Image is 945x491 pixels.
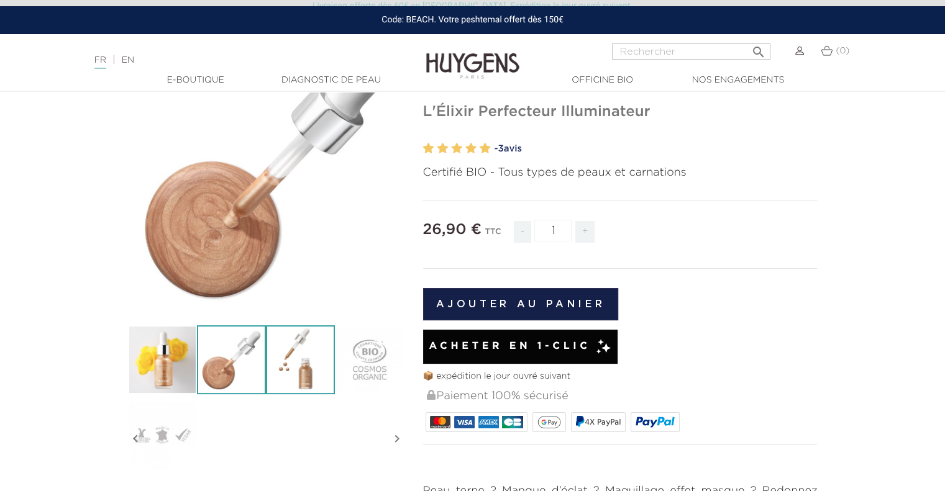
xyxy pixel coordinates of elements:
label: 3 [451,140,462,158]
a: -3avis [495,140,818,158]
i:  [390,408,404,470]
a: EN [122,56,134,65]
a: Officine Bio [541,74,665,87]
span: 26,90 € [423,222,482,237]
img: AMEX [478,416,499,428]
label: 5 [480,140,491,158]
input: Rechercher [612,43,770,60]
span: (0) [836,47,849,55]
h1: L'Élixir Perfecteur Illuminateur [423,103,818,121]
label: 1 [423,140,434,158]
img: L'Élixir Perfecteur Illuminateur [128,325,197,394]
button: Ajouter au panier [423,288,619,320]
img: Paiement 100% sécurisé [427,390,436,400]
i:  [751,41,765,56]
div: Paiement 100% sécurisé [426,383,818,410]
a: Nos engagements [676,74,800,87]
div: | [88,53,385,68]
label: 2 [437,140,448,158]
span: 4X PayPal [585,418,621,426]
span: + [575,221,595,243]
span: 3 [498,144,503,153]
img: MASTERCARD [430,416,450,428]
label: 4 [465,140,477,158]
img: Huygens [426,33,519,81]
p: Certifié BIO - Tous types de peaux et carnations [423,164,818,181]
i:  [128,408,143,470]
img: CB_NATIONALE [502,416,523,428]
a: Diagnostic de peau [269,74,393,87]
button:  [747,40,769,56]
p: 📦 expédition le jour ouvré suivant [423,370,818,383]
span: - [514,221,531,243]
div: TTC [485,218,501,252]
a: E-Boutique [134,74,258,87]
img: google_pay [537,416,561,428]
img: VISA [454,416,475,428]
input: Quantité [534,220,572,241]
a: FR [94,56,106,69]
